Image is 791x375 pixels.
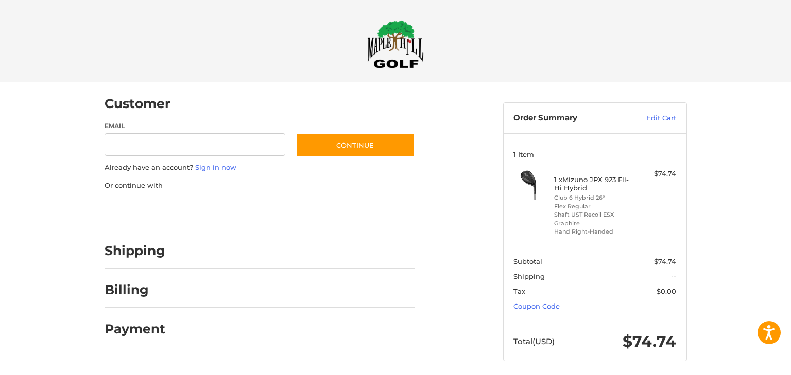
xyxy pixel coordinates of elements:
iframe: PayPal-venmo [276,201,353,219]
iframe: PayPal-paylater [188,201,266,219]
h3: Order Summary [513,113,624,123]
span: $74.74 [623,332,676,351]
a: Edit Cart [624,113,676,123]
h2: Payment [105,321,165,337]
span: $0.00 [657,287,676,295]
h2: Shipping [105,243,165,259]
li: Hand Right-Handed [554,227,633,236]
span: $74.74 [654,257,676,265]
span: Tax [513,287,525,295]
li: Shaft UST Recoil ESX Graphite [554,210,633,227]
span: Total (USD) [513,336,555,346]
iframe: PayPal-paypal [101,201,178,219]
li: Flex Regular [554,202,633,211]
img: Maple Hill Golf [367,20,424,68]
h4: 1 x Mizuno JPX 923 Fli-Hi Hybrid [554,175,633,192]
label: Email [105,121,286,131]
p: Or continue with [105,181,415,191]
iframe: Google Customer Reviews [706,347,791,375]
h3: 1 Item [513,150,676,158]
div: $74.74 [635,169,676,179]
li: Club 6 Hybrid 26° [554,193,633,202]
span: Subtotal [513,257,542,265]
button: Continue [296,133,415,157]
span: -- [671,272,676,280]
a: Sign in now [195,163,236,171]
span: Shipping [513,272,545,280]
p: Already have an account? [105,163,415,173]
h2: Billing [105,282,165,298]
a: Coupon Code [513,302,560,310]
h2: Customer [105,96,170,112]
